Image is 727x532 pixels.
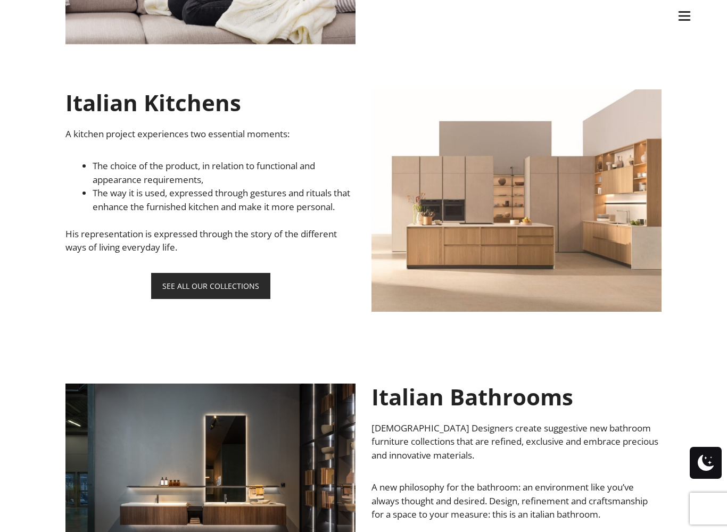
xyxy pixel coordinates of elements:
li: The way it is used, expressed through gestures and rituals that enhance the furnished kitchen and... [93,186,356,213]
li: The choice of the product, in relation to functional and appearance requirements, [93,159,356,186]
p: [DEMOGRAPHIC_DATA] Designers create suggestive new bathroom furniture collections that are refine... [371,421,662,462]
h1: Italian Kitchens [65,89,356,116]
a: SEE ALL OUR COLLECTIONS [151,273,270,299]
h1: Italian Bathrooms [371,384,662,410]
img: VENETA-CUCINE-Sakura_Rovere-Ikebana-e-Marrone-Grain_Verticale-2048x1241 copy [371,89,662,312]
p: His representation is expressed through the story of the different ways of living everyday life. [65,227,356,254]
div: A new philosophy for the bathroom: an environment like you’ve always thought and desired. Design,... [371,480,662,521]
img: burger-menu-svgrepo-com-30x30.jpg [676,8,692,24]
p: A kitchen project experiences two essential moments: [65,127,356,141]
